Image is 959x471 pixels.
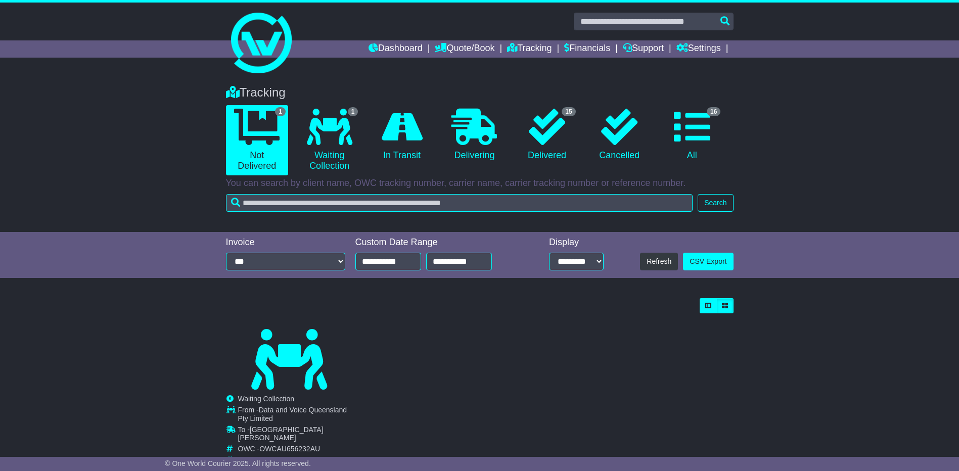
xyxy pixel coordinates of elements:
[683,253,733,270] a: CSV Export
[165,459,311,467] span: © One World Courier 2025. All rights reserved.
[238,406,352,426] td: From -
[238,456,352,464] td: Ref -
[661,105,723,165] a: 16 All
[588,105,651,165] a: Cancelled
[640,253,678,270] button: Refresh
[226,237,345,248] div: Invoice
[238,426,352,445] td: To -
[369,40,423,58] a: Dashboard
[253,456,269,464] span: 4628
[371,105,433,165] a: In Transit
[226,105,288,175] a: 1 Not Delivered
[676,40,721,58] a: Settings
[238,406,347,422] span: Data and Voice Queensland Pty Limited
[549,237,604,248] div: Display
[623,40,664,58] a: Support
[443,105,506,165] a: Delivering
[707,107,720,116] span: 16
[564,40,610,58] a: Financials
[226,178,734,189] p: You can search by client name, OWC tracking number, carrier name, carrier tracking number or refe...
[562,107,575,116] span: 15
[221,85,739,100] div: Tracking
[238,395,295,403] span: Waiting Collection
[238,426,324,442] span: [GEOGRAPHIC_DATA][PERSON_NAME]
[275,107,286,116] span: 1
[516,105,578,165] a: 15 Delivered
[435,40,494,58] a: Quote/Book
[507,40,552,58] a: Tracking
[259,445,320,453] span: OWCAU656232AU
[348,107,358,116] span: 1
[698,194,733,212] button: Search
[298,105,360,175] a: 1 Waiting Collection
[238,445,352,456] td: OWC -
[355,237,518,248] div: Custom Date Range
